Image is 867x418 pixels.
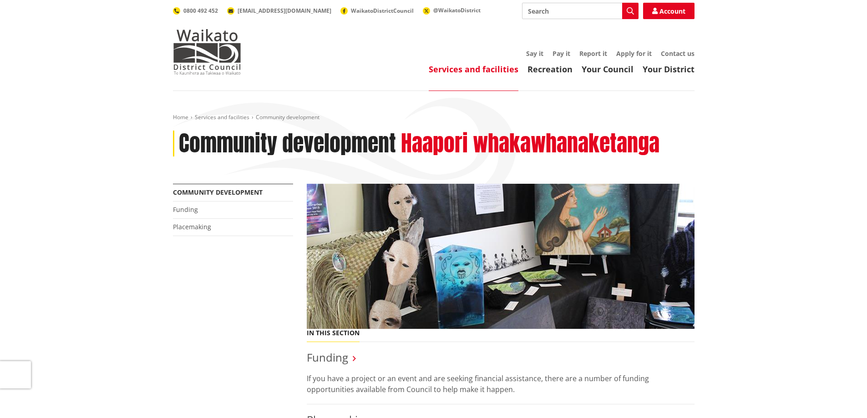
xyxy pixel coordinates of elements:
a: Your Council [582,64,634,75]
a: Services and facilities [195,113,249,121]
a: Recreation [527,64,573,75]
h2: Haapori whakawhanaketanga [401,131,659,157]
a: Funding [307,350,348,365]
h1: Community development [179,131,396,157]
a: [EMAIL_ADDRESS][DOMAIN_NAME] [227,7,331,15]
a: Contact us [661,49,695,58]
span: 0800 492 452 [183,7,218,15]
a: Report it [579,49,607,58]
span: @WaikatoDistrict [433,6,481,14]
span: WaikatoDistrictCouncil [351,7,414,15]
span: Community development [256,113,319,121]
a: Pay it [553,49,570,58]
a: Home [173,113,188,121]
a: Community development [173,188,263,196]
p: If you have a project or an event and are seeking financial assistance, there are a number of fun... [307,373,695,395]
a: Account [643,3,695,19]
a: Say it [526,49,543,58]
span: [EMAIL_ADDRESS][DOMAIN_NAME] [238,7,331,15]
a: WaikatoDistrictCouncil [340,7,414,15]
a: Funding [173,205,198,214]
a: Apply for it [616,49,652,58]
input: Search input [522,3,639,19]
img: Matariki Travelling Suitcase Art Exhibition [307,184,695,329]
a: @WaikatoDistrict [423,6,481,14]
img: Waikato District Council - Te Kaunihera aa Takiwaa o Waikato [173,29,241,75]
a: Services and facilities [429,64,518,75]
a: Placemaking [173,222,211,231]
a: 0800 492 452 [173,7,218,15]
h5: In this section [307,329,360,337]
a: Your District [643,64,695,75]
nav: breadcrumb [173,114,695,121]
